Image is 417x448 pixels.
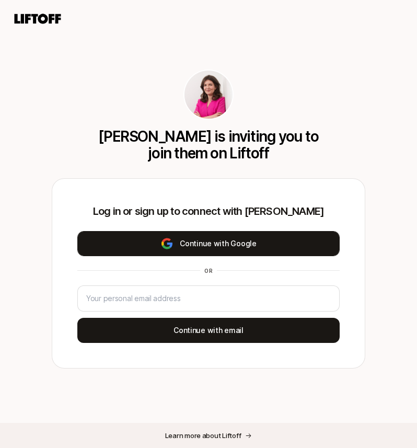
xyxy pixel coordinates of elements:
button: Continue with Google [77,231,340,256]
img: google-logo [160,237,173,250]
button: Learn more about Liftoff [157,426,261,445]
div: or [200,267,217,275]
p: Log in or sign up to connect with [PERSON_NAME] [77,204,340,219]
input: Your personal email address [86,292,331,305]
button: Continue with email [77,318,340,343]
img: 9e09e871_5697_442b_ae6e_b16e3f6458f8.jpg [184,71,233,119]
p: [PERSON_NAME] is inviting you to join them on Liftoff [95,128,322,162]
